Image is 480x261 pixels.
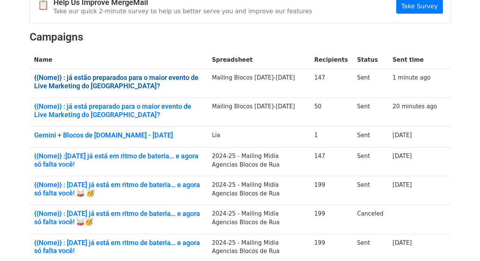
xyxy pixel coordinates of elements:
[310,176,353,205] td: 199
[310,98,353,127] td: 50
[207,127,310,147] td: Lia
[207,147,310,176] td: 2024-25 - Mailing Midia Agencias Blocos de Rua
[54,7,312,15] p: Take our quick 2-minute survey to help us better serve you and improve our features
[442,225,480,261] iframe: Chat Widget
[34,73,203,90] a: {{Nome}} : já estão preparados para o maior evento de Live Marketing do [GEOGRAPHIC_DATA]?
[310,205,353,234] td: 199
[353,147,388,176] td: Sent
[392,181,412,188] a: [DATE]
[310,51,353,69] th: Recipients
[34,131,203,139] a: Gemini + Blocos de [DOMAIN_NAME] - [DATE]
[207,98,310,127] td: Mailing Blocos [DATE]-[DATE]
[310,127,353,147] td: 1
[34,239,203,255] a: {{Nome}} : [DATE] já está em ritmo de bateria… e agora só falta você!
[388,51,441,69] th: Sent time
[207,51,310,69] th: Spreadsheet
[34,209,203,226] a: {{Nome}} : [DATE] já está em ritmo de bateria… e agora só falta você! 🥁🥳
[207,176,310,205] td: 2024-25 - Mailing Midia Agencias Blocos de Rua
[207,69,310,98] td: Mailing Blocos [DATE]-[DATE]
[353,205,388,234] td: Canceled
[30,31,451,44] h2: Campaigns
[442,225,480,261] div: Widget de chat
[353,127,388,147] td: Sent
[392,74,430,81] a: 1 minute ago
[207,205,310,234] td: 2024-25 - Mailing Midia Agencias Blocos de Rua
[34,152,203,168] a: {{Nome}} :[DATE] já está em ritmo de bateria… e agora só falta você!
[392,239,412,246] a: [DATE]
[34,181,203,197] a: {{Nome}} : [DATE] já está em ritmo de bateria… e agora só falta você! 🥁 🥳
[353,176,388,205] td: Sent
[353,69,388,98] td: Sent
[310,69,353,98] td: 147
[353,51,388,69] th: Status
[392,153,412,159] a: [DATE]
[392,132,412,139] a: [DATE]
[353,98,388,127] td: Sent
[34,102,203,119] a: {{Nome}} : já está preparado para o maior evento de Live Marketing do [GEOGRAPHIC_DATA]?
[30,51,208,69] th: Name
[310,147,353,176] td: 147
[392,103,437,110] a: 20 minutes ago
